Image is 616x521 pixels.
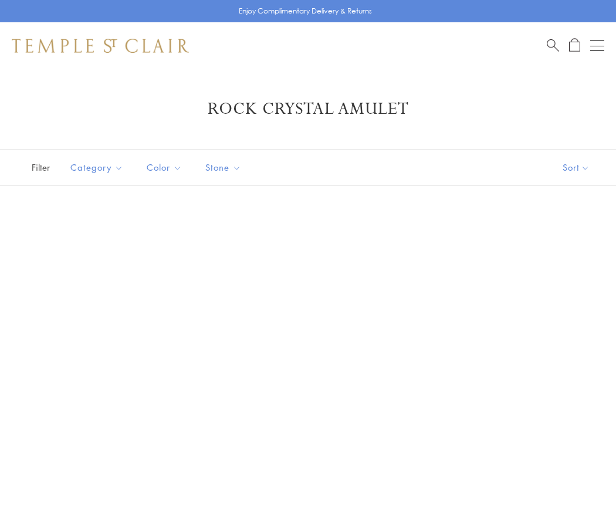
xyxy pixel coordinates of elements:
[62,154,132,181] button: Category
[12,39,189,53] img: Temple St. Clair
[29,99,587,120] h1: Rock Crystal Amulet
[141,160,191,175] span: Color
[199,160,250,175] span: Stone
[590,39,604,53] button: Open navigation
[197,154,250,181] button: Stone
[569,38,580,53] a: Open Shopping Bag
[536,150,616,185] button: Show sort by
[547,38,559,53] a: Search
[138,154,191,181] button: Color
[239,5,372,17] p: Enjoy Complimentary Delivery & Returns
[65,160,132,175] span: Category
